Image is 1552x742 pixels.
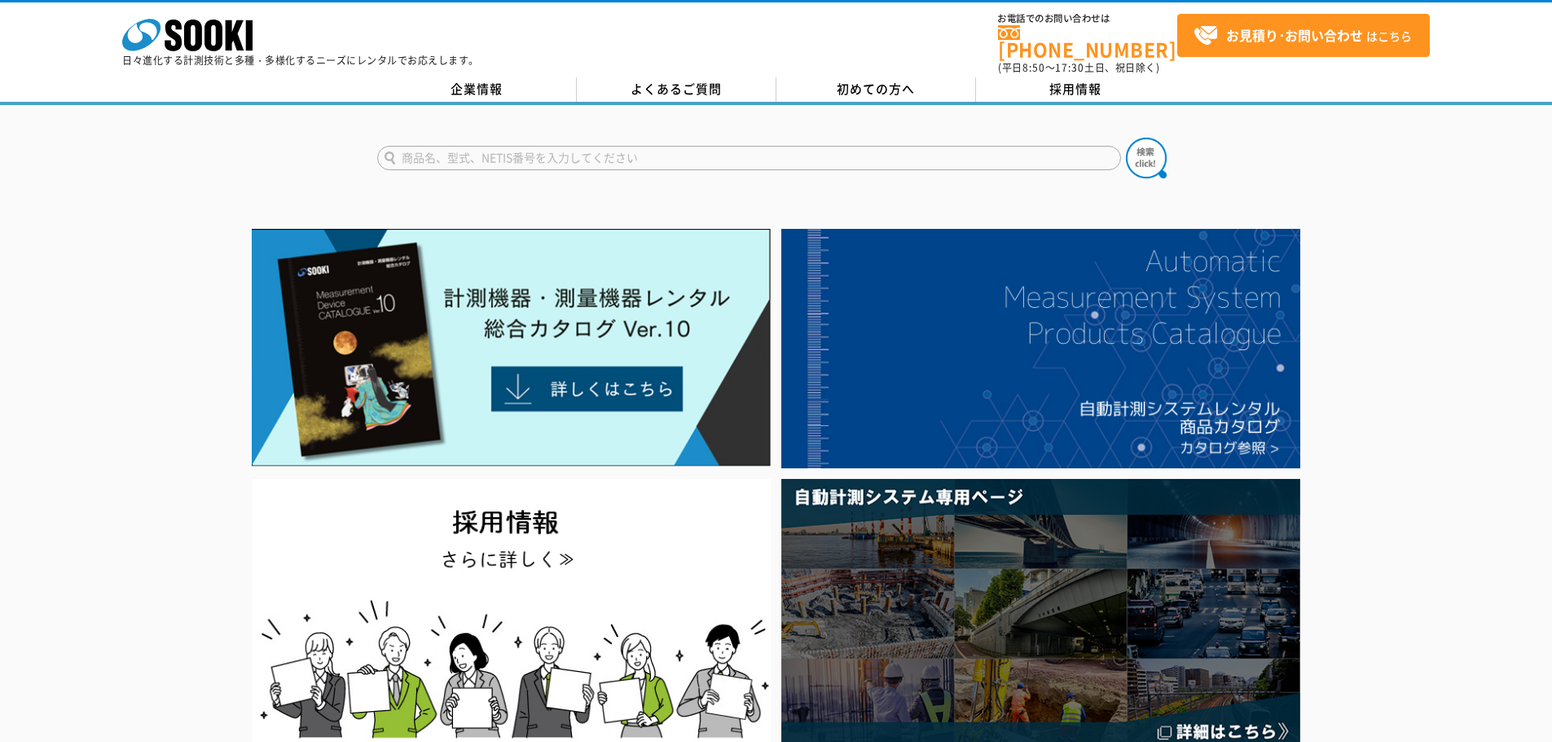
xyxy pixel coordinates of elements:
[1055,60,1084,75] span: 17:30
[377,146,1121,170] input: 商品名、型式、NETIS番号を入力してください
[577,77,776,102] a: よくあるご質問
[1177,14,1430,57] a: お見積り･お問い合わせはこちら
[998,14,1177,24] span: お電話でのお問い合わせは
[122,55,479,65] p: 日々進化する計測技術と多種・多様化するニーズにレンタルでお応えします。
[776,77,976,102] a: 初めての方へ
[998,60,1159,75] span: (平日 ～ 土日、祝日除く)
[781,229,1300,468] img: 自動計測システムカタログ
[1022,60,1045,75] span: 8:50
[976,77,1176,102] a: 採用情報
[1226,25,1363,45] strong: お見積り･お問い合わせ
[998,25,1177,59] a: [PHONE_NUMBER]
[377,77,577,102] a: 企業情報
[1126,138,1167,178] img: btn_search.png
[1194,24,1412,48] span: はこちら
[837,80,915,98] span: 初めての方へ
[252,229,771,467] img: Catalog Ver10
